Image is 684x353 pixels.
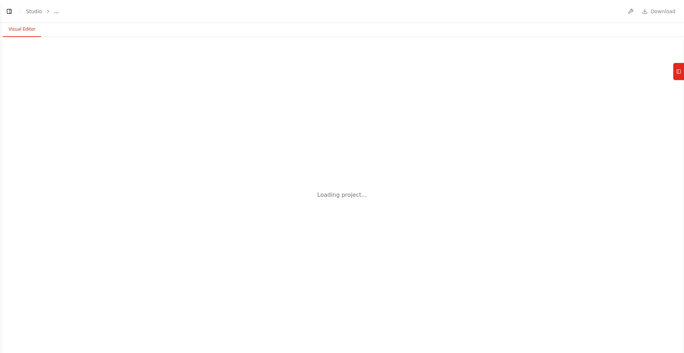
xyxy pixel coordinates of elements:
[54,8,59,15] span: ...
[317,191,367,199] div: Loading project...
[26,9,42,14] a: Studio
[3,22,41,37] button: Visual Editor
[4,6,14,16] button: Show left sidebar
[26,8,59,15] nav: breadcrumb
